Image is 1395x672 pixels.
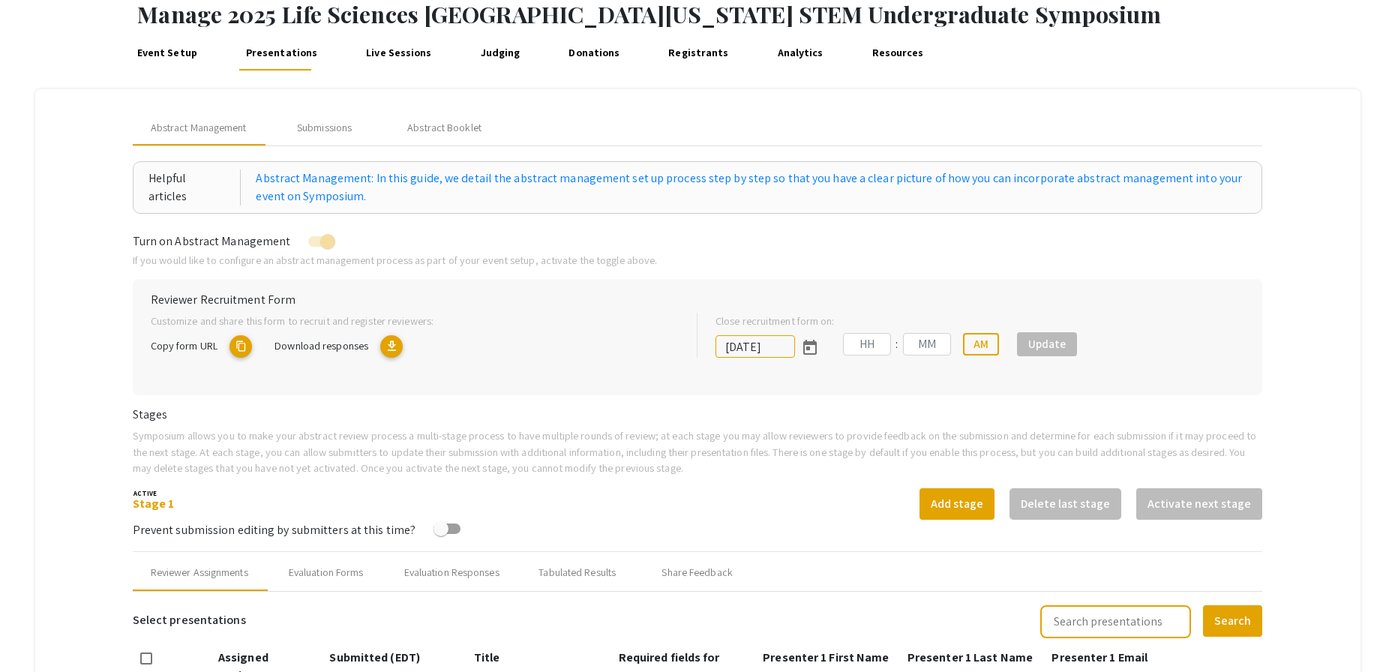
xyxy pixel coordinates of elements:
[151,313,673,329] p: Customize and share this form to recruit and register reviewers:
[1051,649,1147,665] span: Presenter 1 Email
[133,233,291,249] span: Turn on Abstract Management
[919,488,994,520] button: Add stage
[148,169,241,205] div: Helpful articles
[404,565,499,580] div: Evaluation Responses
[133,427,1263,476] p: Symposium allows you to make your abstract review process a multi-stage process to have multiple ...
[474,649,500,665] span: Title
[1040,605,1191,638] input: Search presentations
[715,313,835,329] label: Close recruitment form on:
[903,333,951,355] input: Minutes
[1136,488,1262,520] button: Activate next stage
[151,565,248,580] div: Reviewer Assignments
[229,335,252,358] mat-icon: copy URL
[133,496,175,511] a: Stage 1
[407,120,481,136] div: Abstract Booklet
[329,649,420,665] span: Submitted (EDT)
[151,338,217,352] span: Copy form URL
[151,292,1245,307] h6: Reviewer Recruitment Form
[665,34,732,70] a: Registrants
[868,34,927,70] a: Resources
[133,252,1263,268] p: If you would like to configure an abstract management process as part of your event setup, activa...
[133,604,246,637] h6: Select presentations
[256,169,1246,205] a: Abstract Management: In this guide, we detail the abstract management set up process step by step...
[380,335,403,358] mat-icon: Export responses
[661,565,732,580] div: Share Feedback
[297,120,352,136] div: Submissions
[763,649,889,665] span: Presenter 1 First Name
[133,407,1263,421] h6: Stages
[907,649,1033,665] span: Presenter 1 Last Name
[795,332,825,362] button: Open calendar
[774,34,826,70] a: Analytics
[565,34,623,70] a: Donations
[151,120,247,136] span: Abstract Management
[11,604,64,661] iframe: Chat
[363,34,436,70] a: Live Sessions
[133,34,200,70] a: Event Setup
[274,338,368,352] span: Download responses
[477,34,523,70] a: Judging
[538,565,616,580] div: Tabulated Results
[242,34,321,70] a: Presentations
[843,333,891,355] input: Hours
[891,335,903,353] div: :
[289,565,364,580] div: Evaluation Forms
[133,522,415,538] span: Prevent submission editing by submitters at this time?
[1203,605,1262,637] button: Search
[1017,332,1077,356] button: Update
[963,333,999,355] button: AM
[1009,488,1121,520] button: Delete last stage
[137,1,1395,28] h1: Manage 2025 Life Sciences [GEOGRAPHIC_DATA][US_STATE] STEM Undergraduate Symposium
